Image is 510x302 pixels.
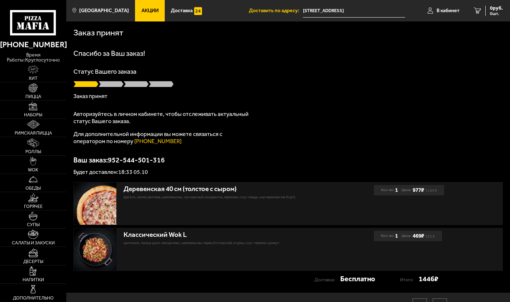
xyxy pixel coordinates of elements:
[171,8,193,13] span: Доставка
[124,195,324,200] p: [PERSON_NAME], ветчина, шампиньоны, лук красный, моцарелла, пармезан, соус-пицца, сыр пармезан (н...
[381,185,398,195] div: Кол-во:
[141,8,159,13] span: Акции
[413,187,424,194] b: 977 ₽
[314,275,340,285] p: Доставка:
[23,278,44,282] span: Напитки
[25,94,41,99] span: Пицца
[395,231,398,241] b: 1
[73,156,503,164] p: Ваш заказ: 952-544-501-316
[73,29,123,37] h1: Заказ принят
[29,76,38,81] span: Хит
[395,185,398,195] b: 1
[25,186,41,191] span: Обеды
[13,296,54,301] span: Дополнительно
[124,231,324,239] div: Классический Wok L
[73,169,503,175] p: Будет доставлен: 18:33 05.10
[73,93,503,99] p: Заказ принят
[12,241,55,245] span: Салаты и закуски
[24,204,43,209] span: Горячее
[400,275,419,285] p: Итого:
[79,8,129,13] span: [GEOGRAPHIC_DATA]
[27,223,40,227] span: Супы
[303,4,405,18] input: Ваш адрес доставки
[15,131,52,136] span: Римская пицца
[194,7,202,15] img: 15daf4d41897b9f0e9f617042186c801.svg
[413,233,424,239] b: 469 ₽
[73,131,252,145] p: Для дополнительной информации вы можете связаться с оператором по номеру
[419,274,438,284] strong: 1446 ₽
[437,8,460,13] span: В кабинет
[73,68,503,75] p: Статус Вашего заказа
[124,240,324,246] p: цыпленок, лапша удон, овощи микс, шампиньоны, перец болгарский, огурец, соус терияки, кунжут.
[490,6,503,11] span: 0 руб.
[73,111,252,125] p: Авторизуйтесь в личном кабинете, чтобы отслеживать актуальный статус Вашего заказа.
[25,150,41,154] span: Роллы
[24,113,42,117] span: Наборы
[134,138,182,145] a: [PHONE_NUMBER]
[401,185,411,195] span: Цена:
[73,50,503,57] h1: Спасибо за Ваш заказ!
[124,185,324,193] div: Деревенская 40 см (толстое с сыром)
[23,259,43,264] span: Десерты
[425,235,435,238] s: 553 ₽
[381,231,398,241] div: Кол-во:
[401,231,411,241] span: Цена:
[425,189,437,192] s: 1149 ₽
[340,274,375,284] strong: Бесплатно
[249,8,303,13] span: Доставить по адресу:
[28,168,38,172] span: WOK
[490,11,503,16] span: 0 шт.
